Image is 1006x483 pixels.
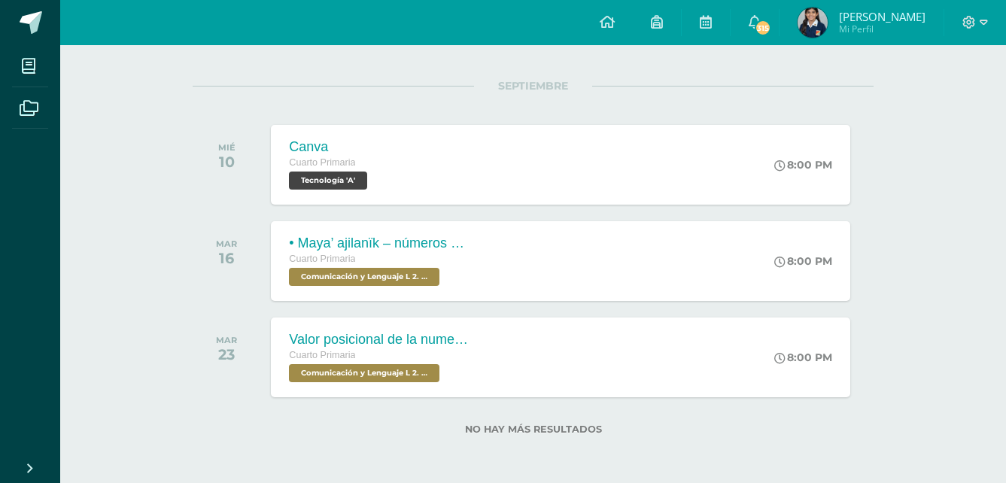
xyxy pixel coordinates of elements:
div: Canva [289,139,371,155]
span: Cuarto Primaria [289,350,355,360]
div: MIÉ [218,142,236,153]
img: 2f1d62d6c0d9e45874bd5706f5382ca7.png [798,8,828,38]
div: 8:00 PM [774,158,832,172]
span: SEPTIEMBRE [474,79,592,93]
div: MAR [216,238,237,249]
span: Cuarto Primaria [289,254,355,264]
span: Mi Perfil [839,23,925,35]
div: MAR [216,335,237,345]
div: 10 [218,153,236,171]
div: 23 [216,345,237,363]
span: Cuarto Primaria [289,157,355,168]
div: 8:00 PM [774,254,832,268]
div: 8:00 PM [774,351,832,364]
span: Comunicación y Lenguaje L 2. Segundo Idioma 'A' [289,268,439,286]
span: Tecnología 'A' [289,172,367,190]
div: • Maya’ ajilanïk – números mayas. [289,235,470,251]
div: Valor posicional de la numeración Maya [289,332,470,348]
span: Comunicación y Lenguaje L 2. Segundo Idioma 'A' [289,364,439,382]
span: [PERSON_NAME] [839,9,925,24]
span: 315 [755,20,771,36]
div: 16 [216,249,237,267]
label: No hay más resultados [193,424,874,435]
